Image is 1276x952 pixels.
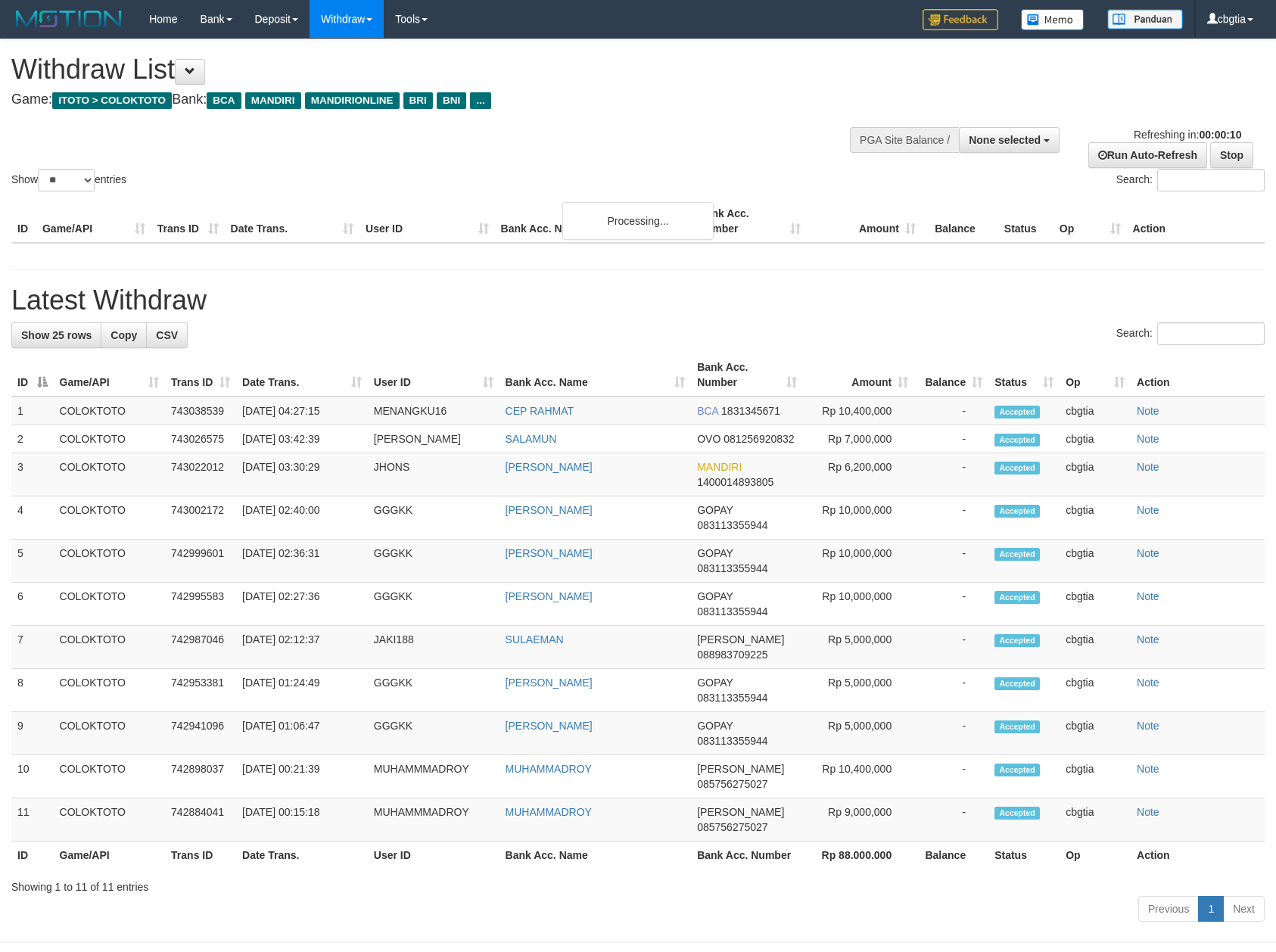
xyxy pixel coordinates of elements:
[506,433,557,445] a: SALAMUN
[914,496,988,540] td: -
[1060,626,1131,669] td: cbgtia
[506,547,593,559] a: [PERSON_NAME]
[368,353,500,397] th: User ID: activate to sort column ascending
[724,433,794,445] span: Copy 081256920832 to clipboard
[988,353,1060,397] th: Status: activate to sort column ascending
[1137,763,1159,775] a: Note
[1060,397,1131,425] td: cbgtia
[156,329,178,341] span: CSV
[697,821,767,833] span: Copy 085756275027 to clipboard
[1137,504,1159,516] a: Note
[697,735,767,747] span: Copy 083113355944 to clipboard
[1210,142,1253,168] a: Stop
[1137,590,1159,602] a: Note
[697,590,733,602] span: GOPAY
[994,764,1040,776] span: Accepted
[803,353,915,397] th: Amount: activate to sort column ascending
[11,425,54,453] td: 2
[994,591,1040,604] span: Accepted
[11,583,54,626] td: 6
[21,329,92,341] span: Show 25 rows
[1107,9,1183,30] img: panduan.png
[165,425,236,453] td: 743026575
[11,92,836,107] h4: Game: Bank:
[697,720,733,732] span: GOPAY
[1199,129,1241,141] strong: 00:00:10
[368,583,500,626] td: GGGKK
[11,842,54,870] th: ID
[697,633,784,646] span: [PERSON_NAME]
[245,92,301,109] span: MANDIRI
[368,626,500,669] td: JAKI188
[236,540,368,583] td: [DATE] 02:36:31
[506,633,564,646] a: SULAEMAN
[1060,496,1131,540] td: cbgtia
[914,453,988,496] td: -
[1060,425,1131,453] td: cbgtia
[803,425,915,453] td: Rp 7,000,000
[506,405,574,417] a: CEP RAHMAT
[54,842,166,870] th: Game/API
[165,496,236,540] td: 743002172
[959,127,1060,153] button: None selected
[236,712,368,755] td: [DATE] 01:06:47
[506,504,593,516] a: [PERSON_NAME]
[54,712,166,755] td: COLOKTOTO
[803,540,915,583] td: Rp 10,000,000
[236,397,368,425] td: [DATE] 04:27:15
[697,763,784,775] span: [PERSON_NAME]
[368,540,500,583] td: GGGKK
[994,807,1040,820] span: Accepted
[54,626,166,669] td: COLOKTOTO
[1137,405,1159,417] a: Note
[914,712,988,755] td: -
[368,453,500,496] td: JHONS
[11,353,54,397] th: ID: activate to sort column descending
[403,92,433,109] span: BRI
[506,806,592,818] a: MUHAMMADROY
[697,476,773,488] span: Copy 1400014893805 to clipboard
[236,583,368,626] td: [DATE] 02:27:36
[1131,842,1265,870] th: Action
[803,755,915,798] td: Rp 10,400,000
[697,562,767,574] span: Copy 083113355944 to clipboard
[165,798,236,842] td: 742884041
[914,540,988,583] td: -
[697,547,733,559] span: GOPAY
[803,669,915,712] td: Rp 5,000,000
[807,200,922,243] th: Amount
[803,712,915,755] td: Rp 5,000,000
[691,842,803,870] th: Bank Acc. Number
[1116,322,1265,345] label: Search:
[562,202,714,240] div: Processing...
[11,496,54,540] td: 4
[506,763,592,775] a: MUHAMMADROY
[1060,755,1131,798] td: cbgtia
[11,8,126,30] img: MOTION_logo.png
[11,626,54,669] td: 7
[1137,633,1159,646] a: Note
[165,353,236,397] th: Trans ID: activate to sort column ascending
[914,397,988,425] td: -
[236,353,368,397] th: Date Trans.: activate to sort column ascending
[165,842,236,870] th: Trans ID
[38,169,95,191] select: Showentries
[1060,712,1131,755] td: cbgtia
[368,798,500,842] td: MUHAMMMADROY
[11,755,54,798] td: 10
[54,583,166,626] td: COLOKTOTO
[994,677,1040,690] span: Accepted
[165,583,236,626] td: 742995583
[914,842,988,870] th: Balance
[914,583,988,626] td: -
[506,677,593,689] a: [PERSON_NAME]
[236,453,368,496] td: [DATE] 03:30:29
[1060,583,1131,626] td: cbgtia
[1137,720,1159,732] a: Note
[506,720,593,732] a: [PERSON_NAME]
[11,169,126,191] label: Show entries
[998,200,1053,243] th: Status
[500,353,692,397] th: Bank Acc. Name: activate to sort column ascending
[236,755,368,798] td: [DATE] 00:21:39
[1137,547,1159,559] a: Note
